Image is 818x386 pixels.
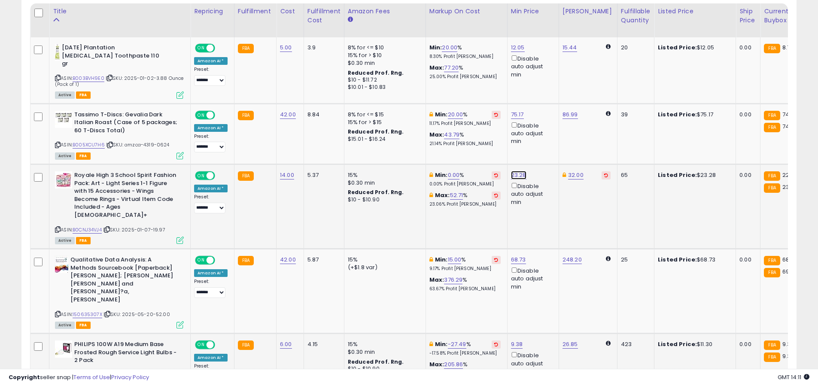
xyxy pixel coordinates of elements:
small: Amazon Fees. [348,16,353,24]
div: Disable auto adjust min [511,350,552,375]
div: Disable auto adjust min [511,181,552,206]
small: FBA [764,353,780,362]
span: All listings currently available for purchase on Amazon [55,152,75,160]
div: Amazon AI * [194,57,228,65]
a: Terms of Use [73,373,110,381]
b: Reduced Prof. Rng. [348,128,404,135]
div: 15% for > $10 [348,52,419,59]
a: 205.86 [444,360,463,369]
small: FBA [764,171,780,181]
span: OFF [214,45,228,52]
div: $75.17 [658,111,729,119]
div: 25 [621,256,648,264]
a: 43.79 [444,131,459,139]
small: FBA [238,44,254,53]
div: % [429,111,501,127]
b: Min: [429,43,442,52]
a: 9.38 [511,340,523,349]
div: ASIN: [55,111,184,158]
i: This overrides the store level min markup for this listing [429,341,433,347]
small: FBA [764,183,780,193]
a: 248.20 [563,255,582,264]
p: -17.58% Profit [PERSON_NAME] [429,350,501,356]
b: Max: [429,360,444,368]
div: $10.01 - $10.83 [348,84,419,91]
div: % [429,131,501,147]
div: Amazon AI * [194,185,228,192]
div: % [429,44,501,60]
p: 11.17% Profit [PERSON_NAME] [429,121,501,127]
small: FBA [764,256,780,265]
div: Amazon AI * [194,124,228,132]
a: 26.85 [563,340,578,349]
div: Preset: [194,134,228,153]
b: Listed Price: [658,171,697,179]
span: 22.53 [782,171,798,179]
small: FBA [764,268,780,277]
div: $0.30 min [348,348,419,356]
div: Preset: [194,279,228,298]
div: Ship Price [739,7,757,25]
th: The percentage added to the cost of goods (COGS) that forms the calculator for Min & Max prices. [426,3,507,37]
img: 31tXO0BikML._SL40_.jpg [55,44,60,61]
p: 21.14% Profit [PERSON_NAME] [429,141,501,147]
div: 0.00 [739,256,754,264]
div: 8.84 [307,111,338,119]
b: Reduced Prof. Rng. [348,188,404,196]
div: Fulfillment Cost [307,7,341,25]
div: ASIN: [55,171,184,243]
div: seller snap | | [9,374,149,382]
b: Listed Price: [658,110,697,119]
div: Fulfillment [238,7,273,16]
div: % [429,171,501,187]
div: $15.01 - $16.24 [348,136,419,143]
div: 0.00 [739,171,754,179]
a: 14.00 [280,171,294,179]
span: 8.73 [782,43,794,52]
div: Min Price [511,7,555,16]
div: 8% for <= $10 [348,44,419,52]
a: B003BVH9E0 [73,75,104,82]
div: 0.00 [739,340,754,348]
p: 9.17% Profit [PERSON_NAME] [429,266,501,272]
div: % [429,340,501,356]
div: 20 [621,44,648,52]
span: OFF [214,111,228,119]
b: Max: [429,276,444,284]
div: % [429,64,501,80]
b: Tassimo T-Discs: Gevalia Dark Italian Roast (Case of 5 packages; 60 T-Discs Total) [74,111,179,137]
small: FBA [764,44,780,53]
img: 41-X9b6kcfL._SL40_.jpg [55,256,68,273]
a: 0.00 [448,171,460,179]
span: | SKU: 2025-01-02-3.88 Ounce (Pack of 1) [55,75,184,88]
b: Min: [435,110,448,119]
span: ON [196,341,207,349]
a: 23.28 [511,171,526,179]
a: 42.00 [280,255,296,264]
img: 51w0hH55pPL._SL40_.jpg [55,171,72,188]
div: $0.30 min [348,59,419,67]
span: ON [196,172,207,179]
a: 20.00 [442,43,457,52]
div: Preset: [194,194,228,213]
div: 0.00 [739,44,754,52]
span: All listings currently available for purchase on Amazon [55,91,75,99]
div: $68.73 [658,256,729,264]
a: 20.00 [448,110,463,119]
div: $10 - $11.72 [348,76,419,84]
span: 23.28 [782,183,798,191]
span: 68.6 [782,255,794,264]
img: 41yAlWGgOmL._SL40_.jpg [55,340,72,358]
a: 42.00 [280,110,296,119]
span: | SKU: 2025-01-07-19.97 [103,226,165,233]
span: All listings currently available for purchase on Amazon [55,237,75,244]
b: Min: [435,255,448,264]
small: FBA [238,111,254,120]
span: 2025-08-12 14:11 GMT [778,373,809,381]
div: 15% [348,256,419,264]
div: % [429,256,501,272]
span: OFF [214,341,228,349]
span: ON [196,257,207,264]
span: 9.33 [782,340,794,348]
small: FBA [764,111,780,120]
